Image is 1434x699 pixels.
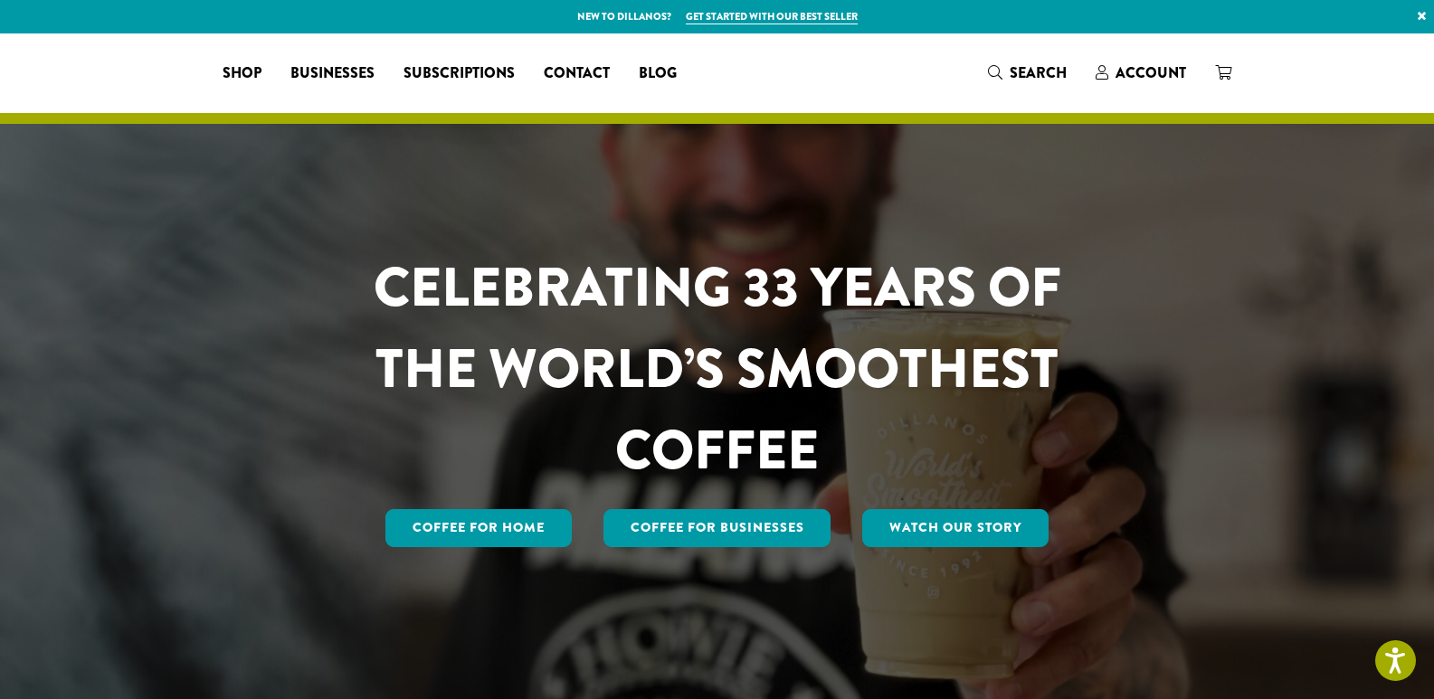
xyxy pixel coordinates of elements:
h1: CELEBRATING 33 YEARS OF THE WORLD’S SMOOTHEST COFFEE [320,247,1115,491]
span: Account [1116,62,1186,83]
a: Get started with our best seller [686,9,858,24]
span: Blog [639,62,677,85]
span: Search [1010,62,1067,83]
a: Coffee for Home [385,509,572,547]
a: Search [973,58,1081,88]
span: Contact [544,62,610,85]
span: Businesses [290,62,375,85]
a: Coffee For Businesses [603,509,831,547]
span: Subscriptions [404,62,515,85]
a: Watch Our Story [862,509,1049,547]
a: Shop [208,59,276,88]
span: Shop [223,62,261,85]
